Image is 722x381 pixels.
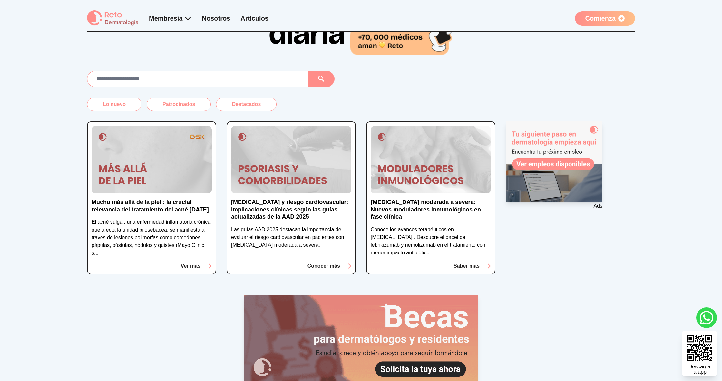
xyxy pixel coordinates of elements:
[240,15,268,22] a: Artículos
[575,11,635,26] a: Comienza
[87,98,141,111] button: Lo nuevo
[181,262,212,270] button: Ver más
[454,262,480,270] p: Saber más
[371,226,491,257] p: Conoce los avances terapéuticos en [MEDICAL_DATA] . Descubre el papel de lebrikizumab y nemolizum...
[696,307,717,328] a: whatsapp button
[92,199,212,218] a: Mucho más allá de la piel : la crucial relevancia del tratamiento del acné [DATE]
[181,262,200,270] p: Ver más
[688,364,710,375] div: Descarga la app
[92,199,212,213] p: Mucho más allá de la piel : la crucial relevancia del tratamiento del acné [DATE]
[506,121,602,202] img: Ad - web | home | side | reto dermatologia bolsa de empleo | 2025-08-28 | 1
[92,126,212,194] img: Mucho más allá de la piel : la crucial relevancia del tratamiento del acné hoy
[149,14,192,23] div: Membresía
[371,199,491,221] p: [MEDICAL_DATA] moderada a severa: Nuevos moduladores inmunológicos en fase clínica
[92,218,212,257] p: El acné vulgar, una enfermedad inflamatoria crónica que afecta la unidad pilosebácea, se manifies...
[231,226,351,249] p: Las guías AAD 2025 destacan la importancia de evaluar el riesgo cardiovascular en pacientes con [...
[454,262,491,270] button: Saber más
[87,10,139,26] img: logo Reto dermatología
[231,199,351,226] a: [MEDICAL_DATA] y riesgo cardiovascular: Implicaciones clínicas según las guías actualizadas de la...
[307,262,351,270] button: Conocer más
[231,126,351,194] img: Psoriasis y riesgo cardiovascular: Implicaciones clínicas según las guías actualizadas de la AAD ...
[307,262,340,270] p: Conocer más
[231,199,351,221] p: [MEDICAL_DATA] y riesgo cardiovascular: Implicaciones clínicas según las guías actualizadas de la...
[350,16,453,55] img: 70,000 médicos aman Reto
[371,126,491,194] img: Dermatitis atópica moderada a severa: Nuevos moduladores inmunológicos en fase clínica
[147,98,211,111] button: Patrocinados
[202,15,230,22] a: Nosotros
[506,202,602,210] p: Ads
[371,199,491,226] a: [MEDICAL_DATA] moderada a severa: Nuevos moduladores inmunológicos en fase clínica
[216,98,277,111] button: Destacados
